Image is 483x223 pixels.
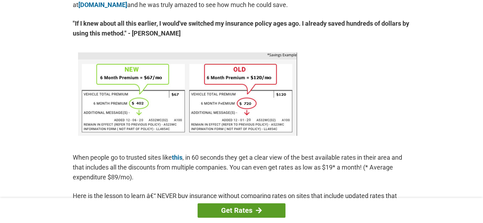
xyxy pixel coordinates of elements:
[172,154,182,161] a: this
[73,19,410,38] strong: "If I knew about all this earlier, I would've switched my insurance policy ages ago. I already sa...
[78,52,297,136] img: savings
[73,153,410,182] p: When people go to trusted sites like , in 60 seconds they get a clear view of the best available ...
[198,203,285,218] a: Get Rates
[73,191,410,221] p: Here is the lesson to learn â€“ NEVER buy insurance without comparing rates on sites that include...
[78,1,127,8] a: [DOMAIN_NAME]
